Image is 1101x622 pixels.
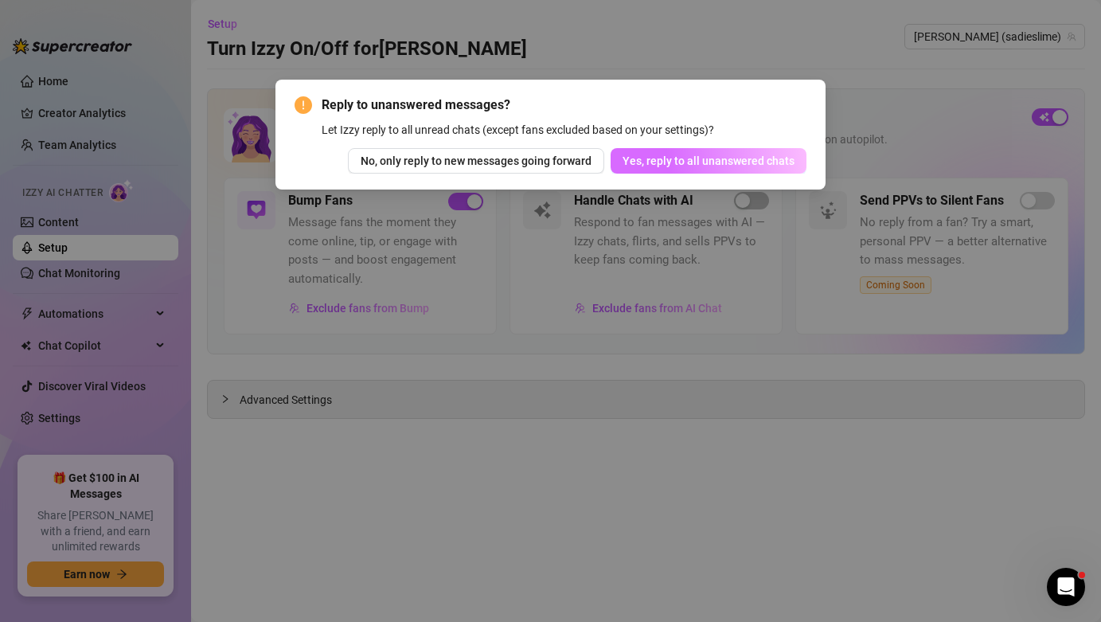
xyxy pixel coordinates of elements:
[295,96,312,114] span: exclamation-circle
[322,121,807,139] div: Let Izzy reply to all unread chats (except fans excluded based on your settings)?
[611,148,806,174] button: Yes, reply to all unanswered chats
[361,155,591,167] span: No, only reply to new messages going forward
[1047,568,1085,606] iframe: Intercom live chat
[322,96,807,115] span: Reply to unanswered messages?
[623,155,795,167] span: Yes, reply to all unanswered chats
[348,148,604,174] button: No, only reply to new messages going forward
